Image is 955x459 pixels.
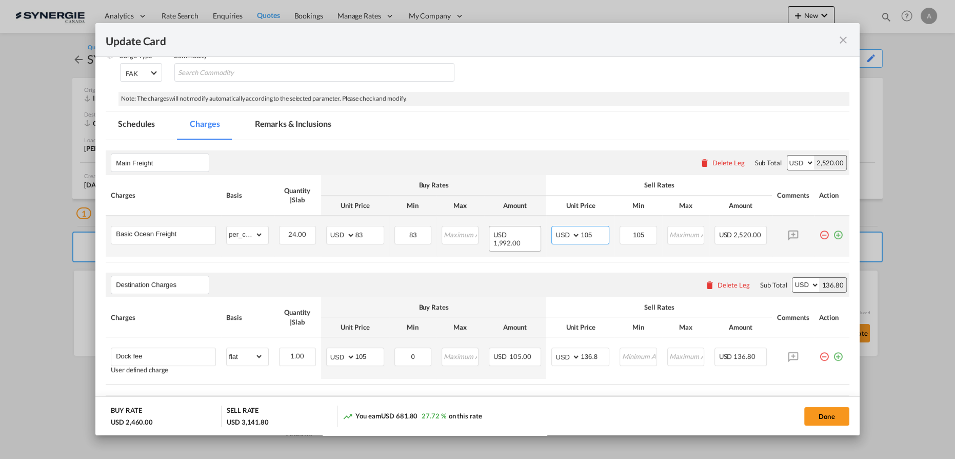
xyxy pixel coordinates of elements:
th: Max [436,196,484,216]
label: Commodity [173,51,207,60]
th: Amount [484,317,547,337]
th: Max [436,317,484,337]
th: Comments [772,175,814,215]
md-input-container: Dock fee [111,348,215,364]
input: Minimum Amount [621,226,656,242]
span: USD [493,352,508,360]
div: 2,520.00 [814,156,846,170]
input: Maximum Amount [668,226,704,242]
th: Max [662,196,709,216]
div: Charges [111,313,216,322]
input: Leg Name [116,277,209,293]
div: 136.80 [819,278,846,292]
input: Minimum Amount [395,226,431,242]
div: Update Card [106,33,837,46]
span: 2,520.00 [733,231,761,239]
md-icon: icon-delete [705,280,715,290]
md-pagination-wrapper: Use the left and right arrow keys to navigate between tabs [106,111,353,140]
md-icon: icon-trending-up [343,411,353,422]
select: flat [227,348,263,365]
md-tab-item: Schedules [106,111,167,140]
md-select: Select Cargo type: FAK [120,63,162,82]
div: Buy Rates [326,180,542,189]
md-tab-item: Charges [177,111,232,140]
span: USD [493,231,508,239]
span: USD [719,352,732,360]
div: SELL RATE [227,406,258,417]
th: Unit Price [321,317,389,337]
th: Comments [772,297,814,337]
div: You earn on this rate [343,411,482,422]
div: Delete Leg [718,281,750,289]
div: Sub Total [754,158,781,167]
th: Amount [709,317,772,337]
th: Min [389,317,436,337]
input: Search Commodity [178,65,272,81]
div: Sell Rates [551,180,767,189]
div: User defined charge [111,366,216,374]
div: Note: The charges will not modify automatically according to the selected parameter. Please check... [118,92,849,106]
th: Unit Price [321,196,389,216]
md-icon: icon-plus-circle-outline green-400-fg [833,348,843,358]
div: Sub Total [760,280,787,290]
md-icon: icon-minus-circle-outline red-400-fg pt-7 [819,348,829,358]
input: Maximum Amount [668,348,704,364]
div: Basis [226,190,268,200]
span: 24.00 [288,230,306,238]
span: USD 681.80 [381,412,417,420]
input: Charge Name [116,226,215,242]
th: Unit Price [546,196,614,216]
md-chips-wrap: Chips container with autocompletion. Enter the text area, type text to search, and then use the u... [174,63,454,82]
span: USD [719,231,732,239]
input: Maximum Amount [443,226,478,242]
span: 27.72 % [422,412,446,420]
input: 105 [581,226,609,242]
button: Delete Leg [699,159,744,167]
input: Minimum Amount [395,348,431,364]
select: per_cbm [227,226,263,243]
md-icon: icon-close fg-AAA8AD m-0 pointer [837,34,849,46]
md-input-container: Basic Ocean Freight [111,226,215,242]
th: Min [614,317,662,337]
div: Quantity | Slab [279,186,316,204]
input: 83 [355,226,384,242]
span: 1,992.00 [493,239,521,247]
div: FAK [126,69,138,78]
md-dialog: Update CardPort of ... [95,23,860,436]
th: Action [814,297,849,337]
span: 1.00 [290,352,304,360]
div: BUY RATE [111,406,142,417]
input: Minimum Amount [621,348,656,364]
th: Action [814,175,849,215]
div: USD 2,460.00 [111,417,153,427]
div: Basis [226,313,268,322]
input: 136.8 [581,348,609,364]
div: Buy Rates [326,302,542,312]
th: Amount [709,196,772,216]
input: Charge Name [116,348,215,364]
button: Done [804,407,849,426]
input: Leg Name [116,155,209,170]
th: Unit Price [546,317,614,337]
label: Cargo Type [119,51,152,60]
div: Delete Leg [712,159,744,167]
md-icon: icon-delete [699,158,709,168]
button: Delete Leg [705,281,750,289]
div: USD 3,141.80 [227,417,269,427]
th: Amount [484,196,547,216]
input: Maximum Amount [443,348,478,364]
md-tab-item: Remarks & Inclusions [243,111,344,140]
th: Max [662,317,709,337]
span: 136.80 [733,352,755,360]
div: Charges [111,190,216,200]
th: Min [614,196,662,216]
md-icon: icon-plus-circle-outline green-400-fg [833,226,843,236]
div: Sell Rates [551,302,767,312]
md-icon: icon-minus-circle-outline red-400-fg pt-7 [819,226,829,236]
span: 105.00 [509,352,531,360]
th: Min [389,196,436,216]
div: Quantity | Slab [279,308,316,326]
input: 105 [355,348,384,364]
